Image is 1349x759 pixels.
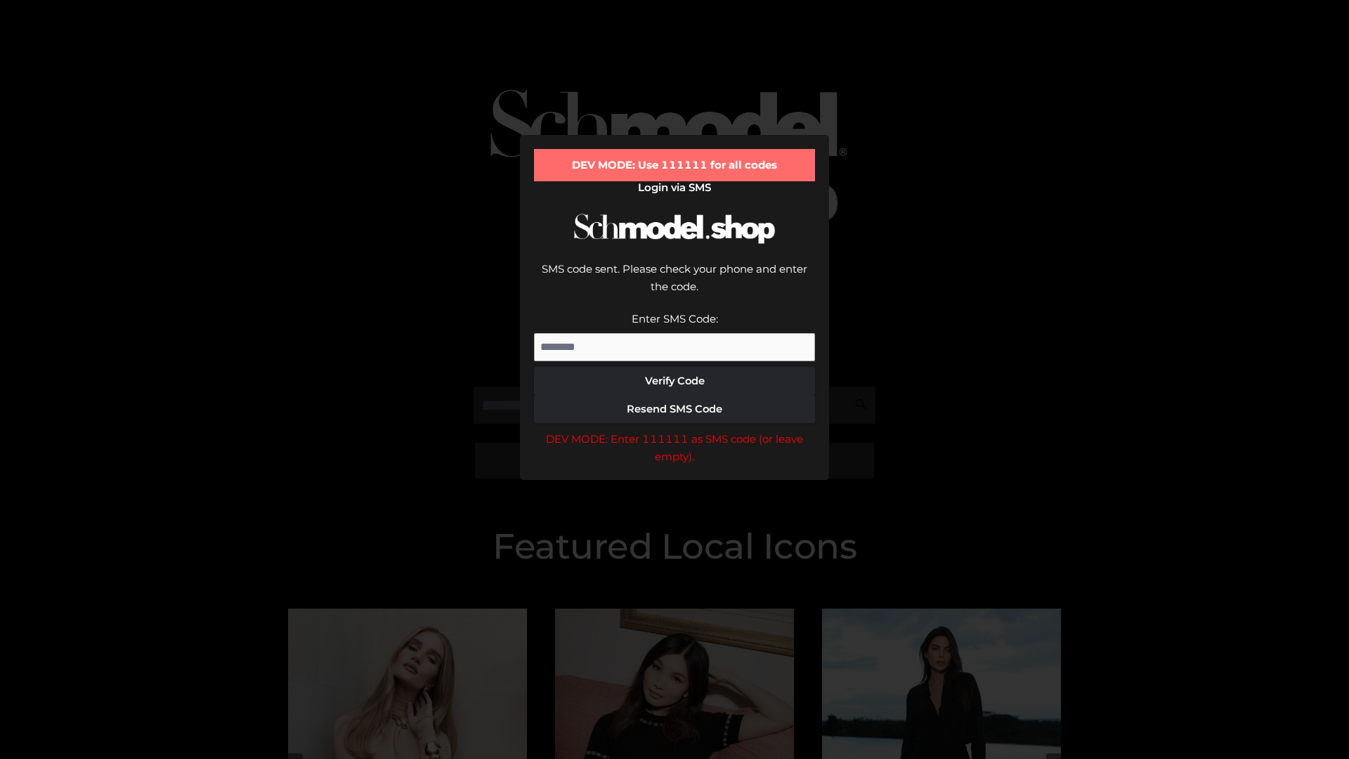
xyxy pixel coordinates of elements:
[632,312,718,325] label: Enter SMS Code:
[534,181,815,194] h2: Login via SMS
[534,395,815,423] button: Resend SMS Code
[569,201,780,257] img: Schmodel Logo
[534,367,815,395] button: Verify Code
[534,430,815,466] div: DEV MODE: Enter 111111 as SMS code (or leave empty).
[534,149,815,181] div: DEV MODE: Use 111111 for all codes
[534,260,815,310] div: SMS code sent. Please check your phone and enter the code.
